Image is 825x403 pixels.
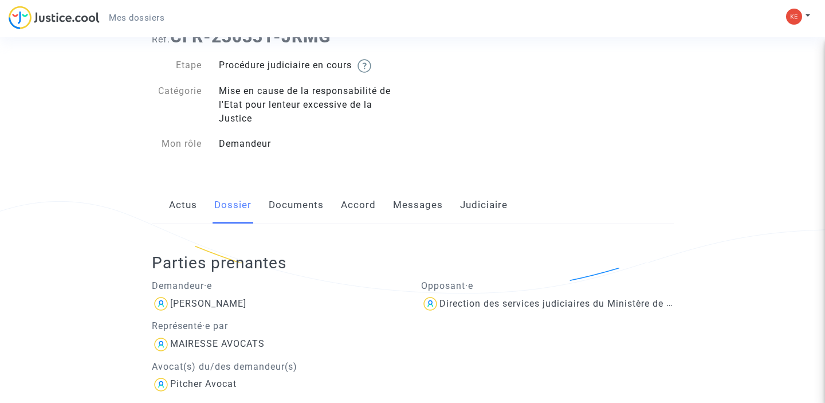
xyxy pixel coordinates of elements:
[152,34,170,45] span: Ref.
[152,279,404,293] p: Demandeur·e
[357,59,371,73] img: help.svg
[170,298,246,309] div: [PERSON_NAME]
[152,295,170,313] img: icon-user.svg
[439,298,775,309] div: Direction des services judiciaires du Ministère de la Justice - Bureau FIP4
[170,378,237,389] div: Pitcher Avocat
[143,137,211,151] div: Mon rôle
[143,84,211,126] div: Catégorie
[393,186,443,224] a: Messages
[100,9,174,26] a: Mes dossiers
[143,58,211,73] div: Etape
[109,13,164,23] span: Mes dossiers
[421,295,439,313] img: icon-user.svg
[170,338,265,349] div: MAIRESSE AVOCATS
[152,375,170,394] img: icon-user.svg
[9,6,100,29] img: jc-logo.svg
[169,186,197,224] a: Actus
[341,186,376,224] a: Accord
[210,58,412,73] div: Procédure judiciaire en cours
[460,186,508,224] a: Judiciaire
[210,84,412,126] div: Mise en cause de la responsabilité de l'Etat pour lenteur excessive de la Justice
[214,186,252,224] a: Dossier
[421,279,674,293] p: Opposant·e
[269,186,324,224] a: Documents
[210,137,412,151] div: Demandeur
[152,319,404,333] p: Représenté·e par
[152,335,170,354] img: icon-user.svg
[152,359,404,374] p: Avocat(s) du/des demandeur(s)
[152,253,682,273] h2: Parties prenantes
[786,9,802,25] img: 1a30cb8816faf1ffd1ac36d5dd28906c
